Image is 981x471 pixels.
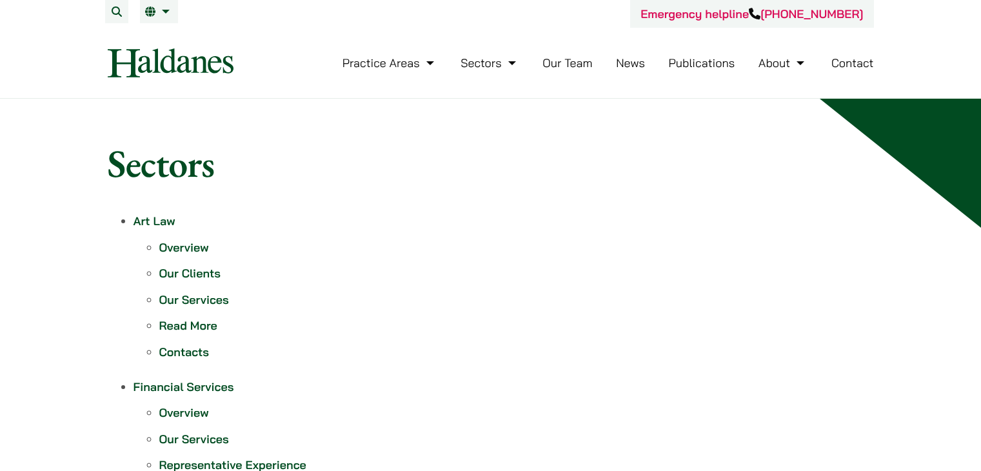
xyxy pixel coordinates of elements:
[542,55,592,70] a: Our Team
[159,405,209,420] a: Overview
[616,55,645,70] a: News
[159,240,209,255] a: Overview
[159,432,229,446] a: Our Services
[159,292,229,307] a: Our Services
[108,140,874,186] h1: Sectors
[342,55,437,70] a: Practice Areas
[108,48,233,77] img: Logo of Haldanes
[640,6,863,21] a: Emergency helpline[PHONE_NUMBER]
[758,55,808,70] a: About
[831,55,874,70] a: Contact
[669,55,735,70] a: Publications
[159,266,221,281] a: Our Clients
[159,318,217,333] a: Read More
[159,345,209,359] a: Contacts
[134,379,234,394] a: Financial Services
[134,214,175,228] a: Art Law
[145,6,173,17] a: EN
[461,55,519,70] a: Sectors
